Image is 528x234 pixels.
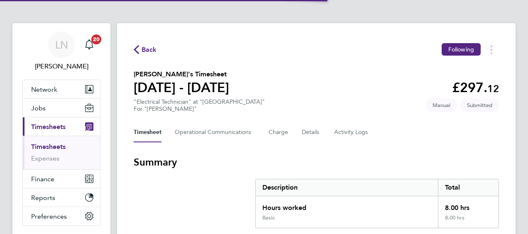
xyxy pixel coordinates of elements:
[22,32,100,71] a: LN[PERSON_NAME]
[23,188,100,207] button: Reports
[134,122,161,142] button: Timesheet
[269,122,288,142] button: Charge
[262,214,275,221] div: Basic
[31,194,55,202] span: Reports
[134,105,265,112] div: For "[PERSON_NAME]"
[484,43,499,56] button: Timesheets Menu
[426,98,457,112] span: This timesheet was manually created.
[22,61,100,71] span: Lucy North
[142,45,157,55] span: Back
[31,175,54,183] span: Finance
[255,179,499,228] div: Summary
[134,156,499,169] h3: Summary
[31,212,67,220] span: Preferences
[448,46,474,53] span: Following
[134,69,229,79] h2: [PERSON_NAME]'s Timesheet
[438,179,499,196] div: Total
[91,34,101,44] span: 20
[256,196,438,214] div: Hours worked
[302,122,321,142] button: Details
[31,85,57,93] span: Network
[31,143,66,151] a: Timesheets
[442,43,481,56] button: Following
[460,98,499,112] span: This timesheet is Submitted.
[175,122,255,142] button: Operational Communications
[487,83,499,95] span: 12
[81,32,98,58] a: 20
[334,122,369,142] button: Activity Logs
[23,170,100,188] button: Finance
[23,80,100,98] button: Network
[134,98,265,112] div: "Electrical Technician" at "[GEOGRAPHIC_DATA]"
[438,196,499,214] div: 8.00 hrs
[134,44,157,55] button: Back
[55,39,68,50] span: LN
[23,117,100,136] button: Timesheets
[31,154,59,162] a: Expenses
[256,179,438,196] div: Description
[452,80,499,95] app-decimal: £297.
[31,104,46,112] span: Jobs
[23,207,100,225] button: Preferences
[134,79,229,96] h1: [DATE] - [DATE]
[438,214,499,228] div: 8.00 hrs
[23,99,100,117] button: Jobs
[23,136,100,169] div: Timesheets
[31,123,66,131] span: Timesheets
